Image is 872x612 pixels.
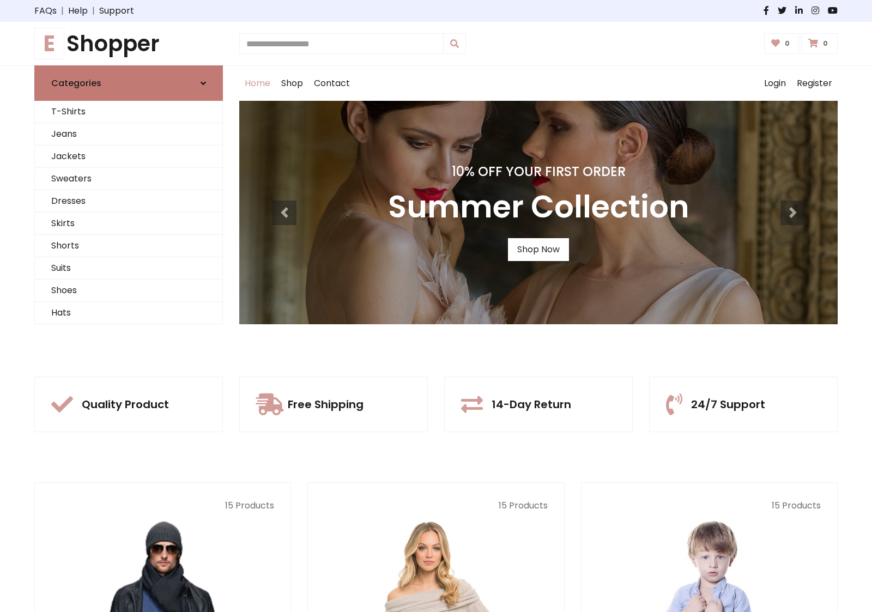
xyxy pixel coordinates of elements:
a: Shorts [35,235,222,257]
a: Support [99,4,134,17]
a: Jackets [35,146,222,168]
a: Shop [276,66,308,101]
a: Suits [35,257,222,280]
span: | [88,4,99,17]
a: Skirts [35,213,222,235]
span: 0 [782,39,792,49]
span: 0 [820,39,831,49]
a: 0 [801,33,838,54]
a: Categories [34,65,223,101]
a: Contact [308,66,355,101]
h6: Categories [51,78,101,88]
h5: 24/7 Support [691,398,765,411]
a: Shoes [35,280,222,302]
h4: 10% Off Your First Order [388,164,689,180]
h5: 14-Day Return [492,398,571,411]
a: Sweaters [35,168,222,190]
a: Hats [35,302,222,324]
span: E [34,28,64,59]
span: | [57,4,68,17]
a: T-Shirts [35,101,222,123]
a: Jeans [35,123,222,146]
a: 0 [764,33,800,54]
p: 15 Products [51,499,274,512]
a: Login [759,66,791,101]
h5: Quality Product [82,398,169,411]
h1: Shopper [34,31,223,57]
a: FAQs [34,4,57,17]
a: Shop Now [508,238,569,261]
a: Dresses [35,190,222,213]
h3: Summer Collection [388,189,689,225]
h5: Free Shipping [288,398,364,411]
p: 15 Products [598,499,821,512]
a: Help [68,4,88,17]
p: 15 Products [324,499,547,512]
a: Register [791,66,838,101]
a: Home [239,66,276,101]
a: EShopper [34,31,223,57]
